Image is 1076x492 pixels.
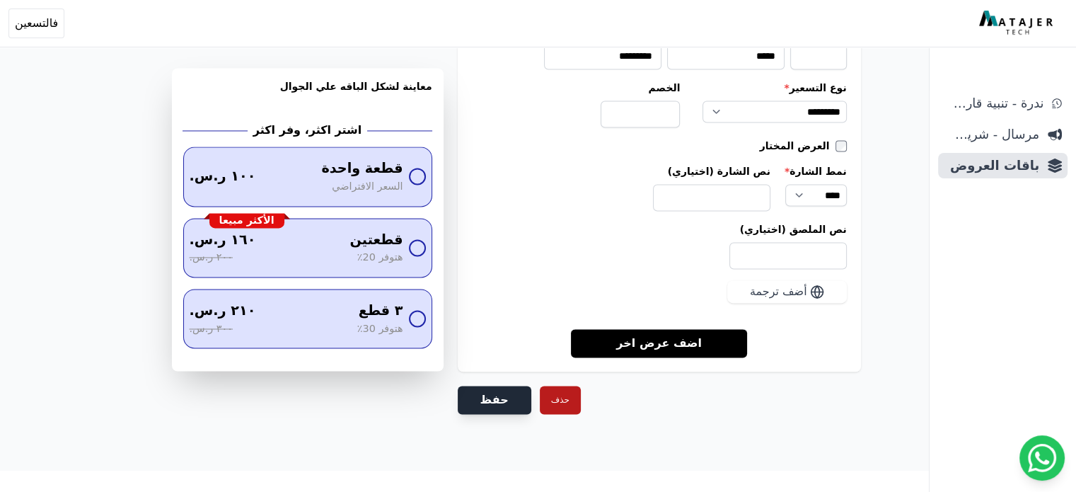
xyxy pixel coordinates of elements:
[357,250,403,265] span: هتوفر 20٪
[332,179,403,195] span: السعر الافتراضي
[944,93,1043,113] span: ندرة - تنبية قارب علي النفاذ
[760,139,835,153] label: العرض المختار
[727,280,847,303] button: أضف ترجمة
[190,301,256,321] span: ٢١٠ ر.س.
[944,156,1039,176] span: باقات العروض
[472,222,847,236] label: نص الملصق (اختياري)
[571,328,747,357] a: اضف عرض اخر
[357,321,403,337] span: هتوفر 30٪
[458,386,531,414] button: حفظ
[8,8,64,38] button: فالتسعين
[601,81,680,95] label: الخصم
[979,11,1056,36] img: MatajerTech Logo
[15,15,58,32] span: فالتسعين
[190,321,233,337] span: ٣٠٠ ر.س.
[183,79,432,110] h3: معاينة لشكل الباقه علي الجوال
[190,250,233,265] span: ٢٠٠ ر.س.
[785,164,847,178] label: نمط الشارة
[349,230,403,251] span: قطعتين
[702,81,846,95] label: نوع التسعير
[190,166,256,187] span: ١٠٠ ر.س.
[540,386,581,414] button: حذف
[321,159,403,179] span: قطعة واحدة
[209,213,284,229] div: الأكثر مبيعا
[653,164,770,178] label: نص الشارة (اختياري)
[190,230,256,251] span: ١٦٠ ر.س.
[359,301,403,321] span: ٣ قطع
[750,283,807,300] span: أضف ترجمة
[253,122,361,139] h2: اشتر اكثر، وفر اكثر
[944,125,1039,144] span: مرسال - شريط دعاية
